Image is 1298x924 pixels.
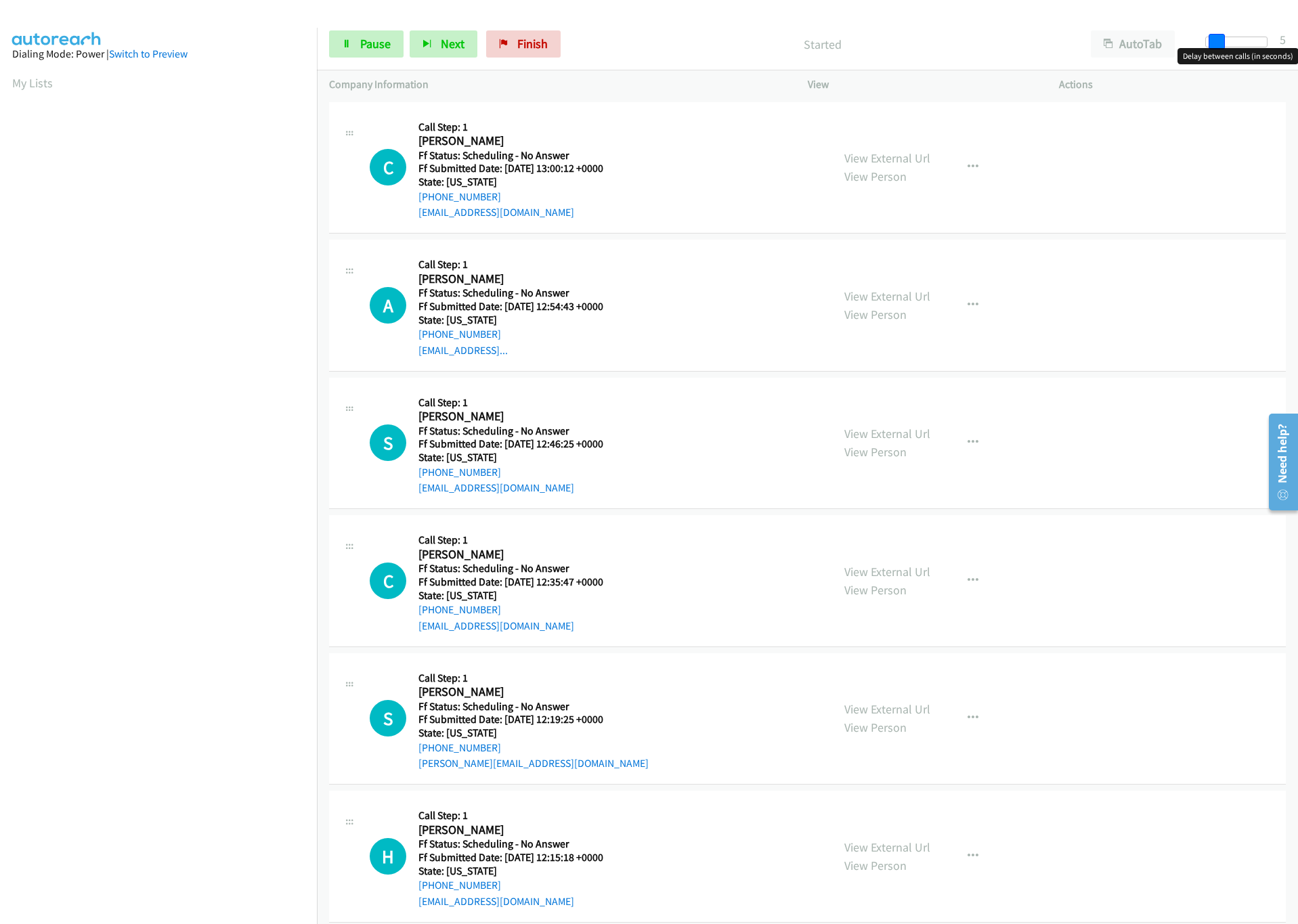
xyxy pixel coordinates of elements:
a: View Person [844,720,907,735]
h5: Ff Submitted Date: [DATE] 13:00:12 +0000 [418,162,603,175]
h5: Ff Status: Scheduling - No Answer [418,562,603,575]
h1: S [370,424,406,461]
h5: State: [US_STATE] [418,726,649,740]
h5: Ff Status: Scheduling - No Answer [418,700,649,713]
h5: Ff Status: Scheduling - No Answer [418,149,603,162]
a: [PHONE_NUMBER] [418,879,501,892]
a: [PHONE_NUMBER] [418,466,501,479]
p: Actions [1059,76,1286,93]
a: View Person [844,858,907,873]
a: View Person [844,582,907,598]
a: [EMAIL_ADDRESS][DOMAIN_NAME] [418,206,574,219]
h5: State: [US_STATE] [418,589,603,602]
a: View External Url [844,839,930,855]
a: View External Url [844,150,930,166]
h5: Ff Submitted Date: [DATE] 12:46:25 +0000 [418,437,603,451]
a: [PERSON_NAME][EMAIL_ADDRESS][DOMAIN_NAME] [418,757,649,770]
h2: [PERSON_NAME] [418,271,603,287]
h5: Ff Submitted Date: [DATE] 12:35:47 +0000 [418,575,603,589]
a: [PHONE_NUMBER] [418,190,501,203]
a: [EMAIL_ADDRESS][DOMAIN_NAME] [418,619,574,632]
div: The call is yet to be attempted [370,838,406,875]
button: Next [410,30,477,58]
h5: Ff Status: Scheduling - No Answer [418,424,603,438]
a: View External Url [844,426,930,441]
h5: State: [US_STATE] [418,451,603,464]
p: Company Information [329,76,783,93]
a: [PHONE_NUMBER] [418,328,501,340]
h5: Call Step: 1 [418,258,603,271]
a: My Lists [12,75,53,91]
a: View External Url [844,701,930,717]
h2: [PERSON_NAME] [418,547,603,563]
div: 5 [1280,30,1286,49]
h5: Ff Status: Scheduling - No Answer [418,837,603,851]
div: The call is yet to be attempted [370,287,406,324]
div: The call is yet to be attempted [370,424,406,461]
h5: State: [US_STATE] [418,864,603,878]
a: View Person [844,307,907,322]
div: The call is yet to be attempted [370,563,406,599]
span: Pause [360,36,391,51]
h5: Ff Submitted Date: [DATE] 12:19:25 +0000 [418,713,649,726]
p: Started [579,35,1066,53]
h5: Call Step: 1 [418,120,603,134]
h2: [PERSON_NAME] [418,133,603,149]
a: [PHONE_NUMBER] [418,741,501,754]
h1: C [370,149,406,185]
h5: Call Step: 1 [418,396,603,410]
h5: State: [US_STATE] [418,175,603,189]
span: Finish [517,36,548,51]
p: View [808,76,1035,93]
h5: Ff Submitted Date: [DATE] 12:15:18 +0000 [418,851,603,864]
h2: [PERSON_NAME] [418,684,649,700]
h1: H [370,838,406,875]
h5: State: [US_STATE] [418,313,603,327]
h5: Call Step: 1 [418,672,649,685]
a: View Person [844,444,907,460]
div: The call is yet to be attempted [370,149,406,185]
a: Finish [486,30,561,58]
a: View Person [844,169,907,184]
h1: A [370,287,406,324]
h1: C [370,563,406,599]
h1: S [370,700,406,736]
h5: Ff Submitted Date: [DATE] 12:54:43 +0000 [418,300,603,313]
a: [EMAIL_ADDRESS][DOMAIN_NAME] [418,895,574,908]
a: Switch to Preview [109,47,188,60]
a: View External Url [844,564,930,579]
div: The call is yet to be attempted [370,700,406,736]
iframe: Dialpad [12,104,317,747]
a: Pause [329,30,404,58]
h2: [PERSON_NAME] [418,409,603,424]
span: Next [441,36,464,51]
iframe: Resource Center [1259,408,1298,516]
h5: Call Step: 1 [418,533,603,547]
a: [PHONE_NUMBER] [418,603,501,616]
h2: [PERSON_NAME] [418,822,603,838]
button: AutoTab [1091,30,1175,58]
a: [EMAIL_ADDRESS]... [418,344,508,357]
h5: Call Step: 1 [418,809,603,822]
div: Dialing Mode: Power | [12,46,305,62]
h5: Ff Status: Scheduling - No Answer [418,286,603,300]
a: [EMAIL_ADDRESS][DOMAIN_NAME] [418,481,574,494]
a: View External Url [844,288,930,304]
